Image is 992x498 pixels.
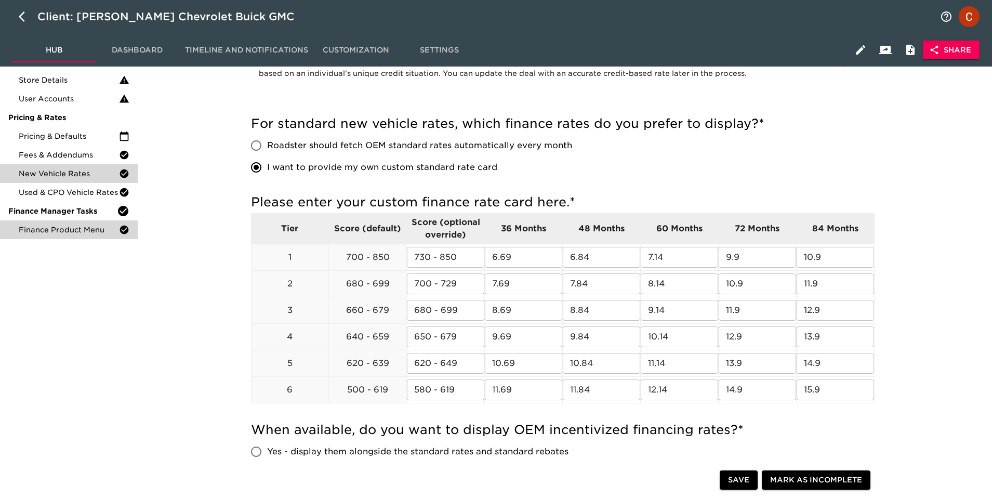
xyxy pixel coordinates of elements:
[797,222,874,235] p: 84 Months
[252,304,329,317] p: 3
[329,357,406,370] p: 620 - 639
[19,44,89,57] span: Hub
[102,44,173,57] span: Dashboard
[267,161,497,174] span: I want to provide my own custom standard rate card
[19,131,119,141] span: Pricing & Defaults
[728,474,749,487] span: Save
[8,112,129,123] span: Pricing & Rates
[959,6,980,27] img: Profile
[267,445,568,458] span: Yes - display them alongside the standard rates and standard rebates
[720,471,758,490] button: Save
[641,222,718,235] p: 60 Months
[251,422,875,438] h5: When available, do you want to display OEM incentivized financing rates?
[329,331,406,343] p: 640 - 659
[848,37,873,62] button: Edit Hub
[267,139,572,152] span: Roadster should fetch OEM standard rates automatically every month
[19,75,119,85] span: Store Details
[19,187,119,198] span: Used & CPO Vehicle Rates
[931,44,971,57] span: Share
[404,44,474,57] span: Settings
[19,225,119,235] span: Finance Product Menu
[8,206,117,216] span: Finance Manager Tasks
[329,278,406,290] p: 680 - 699
[898,37,923,62] button: Internal Notes and Comments
[762,471,870,490] button: Mark as Incomplete
[485,222,562,235] p: 36 Months
[251,115,875,132] h5: For standard new vehicle rates, which finance rates do you prefer to display?
[329,251,406,264] p: 700 - 850
[252,384,329,396] p: 6
[934,4,959,29] button: notifications
[563,222,640,235] p: 48 Months
[37,8,309,25] div: Client: [PERSON_NAME] Chevrolet Buick GMC
[185,44,308,57] span: Timeline and Notifications
[19,94,119,104] span: User Accounts
[19,150,119,160] span: Fees & Addendums
[252,222,329,235] p: Tier
[252,278,329,290] p: 2
[252,331,329,343] p: 4
[252,357,329,370] p: 5
[873,37,898,62] button: Client View
[259,59,849,77] span: These rates are used to provide the customer with an estimated payment based on self-selected tie...
[252,251,329,264] p: 1
[923,41,980,60] button: Share
[329,304,406,317] p: 660 - 679
[19,168,119,179] span: New Vehicle Rates
[321,44,391,57] span: Customization
[251,194,875,211] h5: Please enter your custom finance rate card here.
[770,474,862,487] span: Mark as Incomplete
[719,222,796,235] p: 72 Months
[407,216,484,241] p: Score (optional override)
[329,222,406,235] p: Score (default)
[329,384,406,396] p: 500 - 619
